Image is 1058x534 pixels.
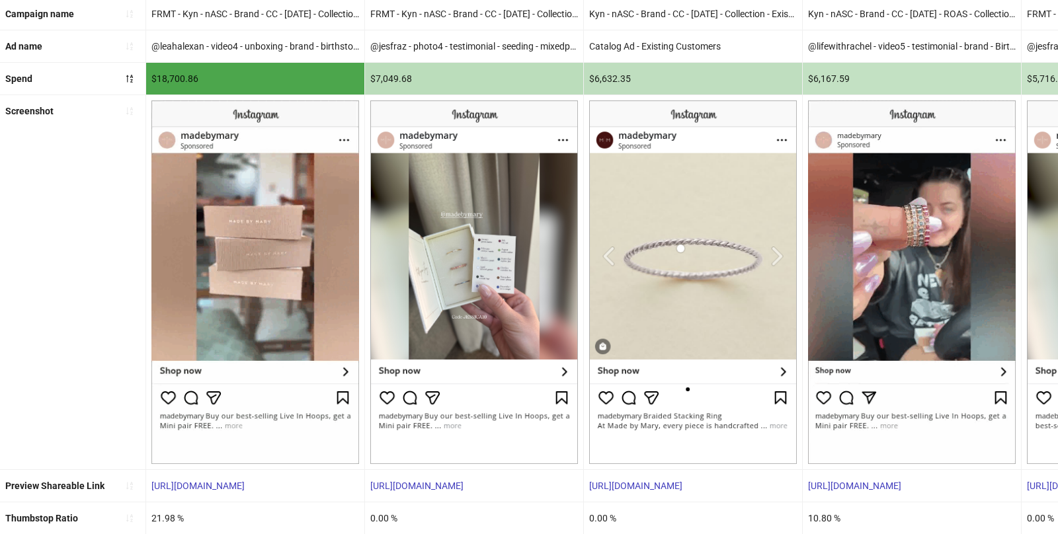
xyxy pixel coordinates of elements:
div: 0.00 % [365,502,583,534]
div: @leahalexan - video4 - unboxing - brand - birthstoneEternity&stackingRing - PDP - MBM645754 - [DA... [146,30,364,62]
a: [URL][DOMAIN_NAME] [370,480,464,491]
span: sort-ascending [125,106,134,116]
span: sort-ascending [125,514,134,523]
img: Screenshot 6855854614995 [589,100,797,464]
a: [URL][DOMAIN_NAME] [589,480,682,491]
span: sort-ascending [125,42,134,51]
span: sort-ascending [125,9,134,19]
img: Screenshot 6850474759795 [151,100,359,464]
div: $18,700.86 [146,63,364,95]
b: Screenshot [5,106,54,116]
b: Thumbstop Ratio [5,513,78,523]
a: [URL][DOMAIN_NAME] [808,480,901,491]
span: sort-ascending [125,481,134,490]
b: Campaign name [5,9,74,19]
b: Spend [5,73,32,84]
img: Screenshot 6850474757595 [370,100,578,464]
div: Catalog Ad - Existing Customers [584,30,802,62]
div: 21.98 % [146,502,364,534]
img: Screenshot 6779255544395 [808,100,1016,464]
div: $6,632.35 [584,63,802,95]
div: $6,167.59 [803,63,1021,95]
div: 10.80 % [803,502,1021,534]
div: @jesfraz - photo4 - testimonial - seeding - mixedproduct - PDP - MBM1945793 - [DATE] - Copy [365,30,583,62]
b: Ad name [5,41,42,52]
div: @lifewithrachel - video5 - testimonial - brand - BirthstoneEternityRing - PDP - MBM645754 - [DATE... [803,30,1021,62]
div: 0.00 % [584,502,802,534]
span: sort-descending [125,74,134,83]
a: [URL][DOMAIN_NAME] [151,480,245,491]
b: Preview Shareable Link [5,480,104,491]
div: $7,049.68 [365,63,583,95]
